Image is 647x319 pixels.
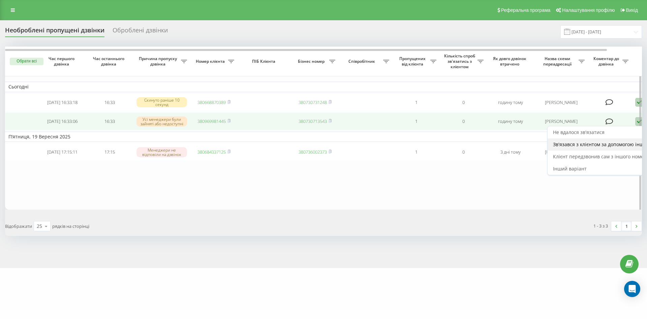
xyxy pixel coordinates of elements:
a: 380668870389 [197,99,226,105]
span: Відображати [5,223,32,229]
span: Бізнес номер [295,59,329,64]
a: 380736002373 [299,149,327,155]
span: Як довго дзвінок втрачено [492,56,529,67]
span: Час останнього дзвінка [91,56,128,67]
span: Час першого дзвінка [44,56,81,67]
td: [PERSON_NAME] [534,112,588,130]
span: Вихід [626,7,638,13]
td: 17:15 [86,143,133,161]
span: Кількість спроб зв'язатись з клієнтом [443,53,477,69]
td: 16:33 [86,112,133,130]
span: Реферальна програма [501,7,551,13]
span: Співробітник [342,59,383,64]
div: Менеджери не відповіли на дзвінок [136,147,187,157]
div: 25 [37,223,42,230]
td: 16:33 [86,94,133,111]
td: 1 [393,143,440,161]
span: Інший варіант [553,165,587,172]
span: Причина пропуску дзвінка [136,56,181,67]
span: Не вдалося зв'язатися [553,129,605,135]
button: Обрати всі [10,58,43,65]
td: [DATE] 16:33:06 [39,112,86,130]
td: 1 [393,94,440,111]
td: годину тому [487,94,534,111]
td: [PERSON_NAME] [534,94,588,111]
td: 3 дні тому [487,143,534,161]
td: [PERSON_NAME] [534,143,588,161]
td: 0 [440,112,487,130]
span: Налаштування профілю [562,7,615,13]
a: 1 [621,221,631,231]
td: [DATE] 17:15:11 [39,143,86,161]
td: 0 [440,143,487,161]
div: Open Intercom Messenger [624,281,640,297]
a: 380969981445 [197,118,226,124]
div: Усі менеджери були зайняті або недоступні [136,116,187,127]
td: годину тому [487,112,534,130]
a: 380730713543 [299,118,327,124]
td: 1 [393,112,440,130]
span: Коментар до дзвінка [591,56,622,67]
td: 0 [440,94,487,111]
span: ПІБ Клієнта [243,59,286,64]
span: Номер клієнта [194,59,228,64]
span: Назва схеми переадресації [537,56,579,67]
span: Пропущених від клієнта [396,56,430,67]
div: 1 - 3 з 3 [593,222,608,229]
span: рядків на сторінці [52,223,89,229]
a: 380684337125 [197,149,226,155]
a: 380730731248 [299,99,327,105]
div: Оброблені дзвінки [113,27,168,37]
td: [DATE] 16:33:18 [39,94,86,111]
div: Скинуто раніше 10 секунд [136,97,187,107]
div: Необроблені пропущені дзвінки [5,27,104,37]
